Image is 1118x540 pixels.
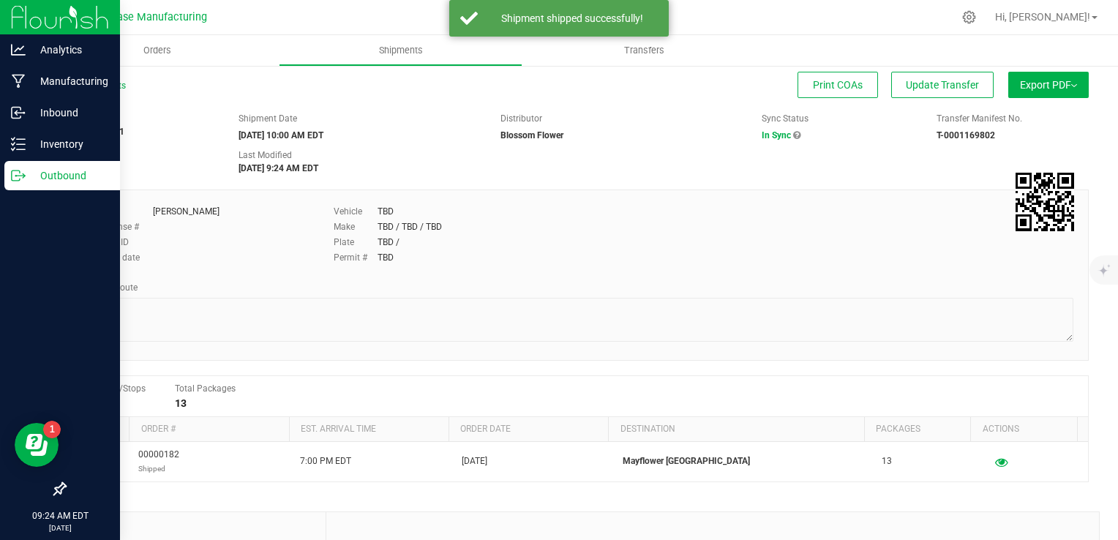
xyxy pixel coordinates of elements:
[960,10,978,24] div: Manage settings
[864,417,971,442] th: Packages
[239,112,297,125] label: Shipment Date
[906,79,979,91] span: Update Transfer
[91,11,207,23] span: Starbase Manufacturing
[378,205,394,218] div: TBD
[334,251,378,264] label: Permit #
[7,509,113,522] p: 09:24 AM EDT
[500,130,563,140] strong: Blossom Flower
[623,454,863,468] p: Mayflower [GEOGRAPHIC_DATA]
[882,454,892,468] span: 13
[138,462,179,476] p: Shipped
[300,454,351,468] span: 7:00 PM EDT
[64,112,217,125] span: Shipment #
[762,130,791,140] span: In Sync
[15,423,59,467] iframe: Resource center
[153,205,220,218] div: [PERSON_NAME]
[26,167,113,184] p: Outbound
[334,205,378,218] label: Vehicle
[995,11,1090,23] span: Hi, [PERSON_NAME]!
[239,149,292,162] label: Last Modified
[1016,173,1074,231] img: Scan me!
[26,104,113,121] p: Inbound
[7,522,113,533] p: [DATE]
[891,72,994,98] button: Update Transfer
[175,383,236,394] span: Total Packages
[604,44,684,57] span: Transfers
[486,11,658,26] div: Shipment shipped successfully!
[11,42,26,57] inline-svg: Analytics
[334,220,378,233] label: Make
[26,135,113,153] p: Inventory
[11,74,26,89] inline-svg: Manufacturing
[43,421,61,438] iframe: Resource center unread badge
[334,236,378,249] label: Plate
[798,72,878,98] button: Print COAs
[500,112,542,125] label: Distributor
[449,417,608,442] th: Order date
[279,35,522,66] a: Shipments
[378,220,442,233] div: TBD / TBD / TBD
[11,168,26,183] inline-svg: Outbound
[175,397,187,409] strong: 13
[378,236,399,249] div: TBD /
[813,79,863,91] span: Print COAs
[124,44,191,57] span: Orders
[11,137,26,151] inline-svg: Inventory
[462,454,487,468] span: [DATE]
[378,251,394,264] div: TBD
[11,105,26,120] inline-svg: Inbound
[26,72,113,90] p: Manufacturing
[937,130,995,140] strong: T-0001169802
[762,112,809,125] label: Sync Status
[138,448,179,476] span: 00000182
[1008,72,1089,98] button: Export PDF
[239,130,323,140] strong: [DATE] 10:00 AM EDT
[26,41,113,59] p: Analytics
[239,163,318,173] strong: [DATE] 9:24 AM EDT
[1016,173,1074,231] qrcode: 20250822-001
[522,35,766,66] a: Transfers
[289,417,449,442] th: Est. arrival time
[129,417,288,442] th: Order #
[608,417,863,442] th: Destination
[359,44,443,57] span: Shipments
[35,35,279,66] a: Orders
[970,417,1077,442] th: Actions
[937,112,1022,125] label: Transfer Manifest No.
